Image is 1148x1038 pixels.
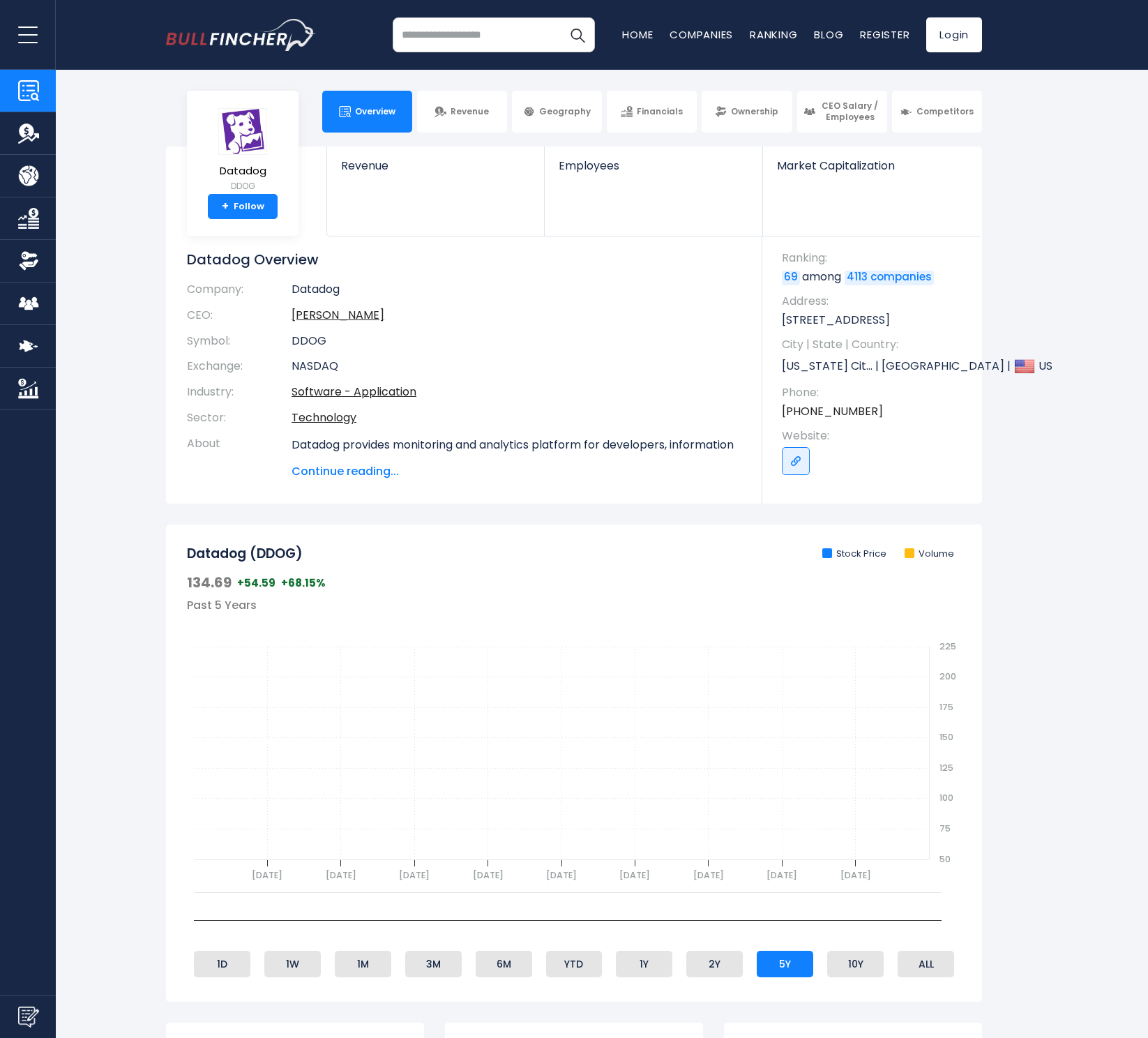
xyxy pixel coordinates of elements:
[905,548,954,560] li: Volume
[686,951,743,977] li: 2Y
[757,951,813,977] li: 5Y
[822,548,886,560] li: Stock Price
[539,106,591,117] span: Geography
[335,951,391,977] li: 1M
[782,269,968,285] p: among
[797,91,887,133] a: CEO Salary / Employees
[322,91,412,133] a: Overview
[782,294,968,309] span: Address:
[782,337,968,352] span: City | State | Country:
[355,106,395,117] span: Overview
[545,146,762,196] a: Employees
[18,250,39,271] img: Ownership
[218,180,267,193] small: DDOG
[473,869,504,881] text: [DATE]
[292,307,384,323] a: ceo
[264,951,321,977] li: 1W
[840,869,871,881] text: [DATE]
[187,283,292,303] th: Company:
[607,91,697,133] a: Financials
[187,597,257,613] span: Past 5 Years
[860,27,909,42] a: Register
[187,354,292,379] th: Exchange:
[939,822,951,834] text: 75
[476,951,532,977] li: 6M
[939,670,956,682] text: 200
[782,428,968,444] span: Website:
[292,283,741,303] td: Datadog
[194,951,250,977] li: 1D
[252,869,282,881] text: [DATE]
[560,17,595,52] button: Search
[166,19,316,51] img: bullfincher logo
[782,271,800,285] a: 69
[939,701,953,713] text: 175
[292,463,741,480] span: Continue reading...
[814,27,843,42] a: Blog
[777,159,967,172] span: Market Capitalization
[693,869,724,881] text: [DATE]
[637,106,683,117] span: Financials
[187,405,292,431] th: Sector:
[222,200,229,213] strong: +
[292,354,741,379] td: NASDAQ
[208,194,278,219] a: +Follow
[292,437,741,621] p: Datadog provides monitoring and analytics platform for developers, information technology operati...
[399,869,430,881] text: [DATE]
[281,576,326,590] span: +68.15%
[187,613,961,892] svg: gh
[782,250,968,266] span: Ranking:
[763,146,981,196] a: Market Capitalization
[187,379,292,405] th: Industry:
[827,951,884,977] li: 10Y
[218,165,267,177] span: Datadog
[731,106,778,117] span: Ownership
[546,951,603,977] li: YTD
[187,573,232,592] span: 134.69
[546,869,577,881] text: [DATE]
[939,731,953,743] text: 150
[898,951,954,977] li: ALL
[766,869,797,881] text: [DATE]
[782,313,968,328] p: [STREET_ADDRESS]
[939,762,953,774] text: 125
[292,329,741,354] td: DDOG
[916,106,974,117] span: Competitors
[619,869,650,881] text: [DATE]
[187,303,292,329] th: CEO:
[559,159,748,172] span: Employees
[187,546,303,563] h2: Datadog (DDOG)
[451,106,489,117] span: Revenue
[926,17,982,52] a: Login
[341,159,530,172] span: Revenue
[939,853,951,865] text: 50
[292,409,356,426] a: Technology
[782,447,810,475] a: Go to link
[845,271,934,285] a: 4113 companies
[670,27,733,42] a: Companies
[939,792,953,804] text: 100
[417,91,507,133] a: Revenue
[616,951,672,977] li: 1Y
[820,100,881,122] span: CEO Salary / Employees
[782,385,968,400] span: Phone:
[187,329,292,354] th: Symbol:
[218,107,268,195] a: Datadog DDOG
[512,91,602,133] a: Geography
[237,576,275,590] span: +54.59
[187,431,292,480] th: About
[702,91,792,133] a: Ownership
[327,146,544,196] a: Revenue
[187,250,741,269] h1: Datadog Overview
[750,27,797,42] a: Ranking
[405,951,462,977] li: 3M
[782,356,968,377] p: [US_STATE] Cit... | [GEOGRAPHIC_DATA] | US
[782,404,883,419] a: [PHONE_NUMBER]
[622,27,653,42] a: Home
[939,640,956,652] text: 225
[892,91,982,133] a: Competitors
[292,384,416,400] a: Software - Application
[166,19,316,51] a: Go to homepage
[326,869,356,881] text: [DATE]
